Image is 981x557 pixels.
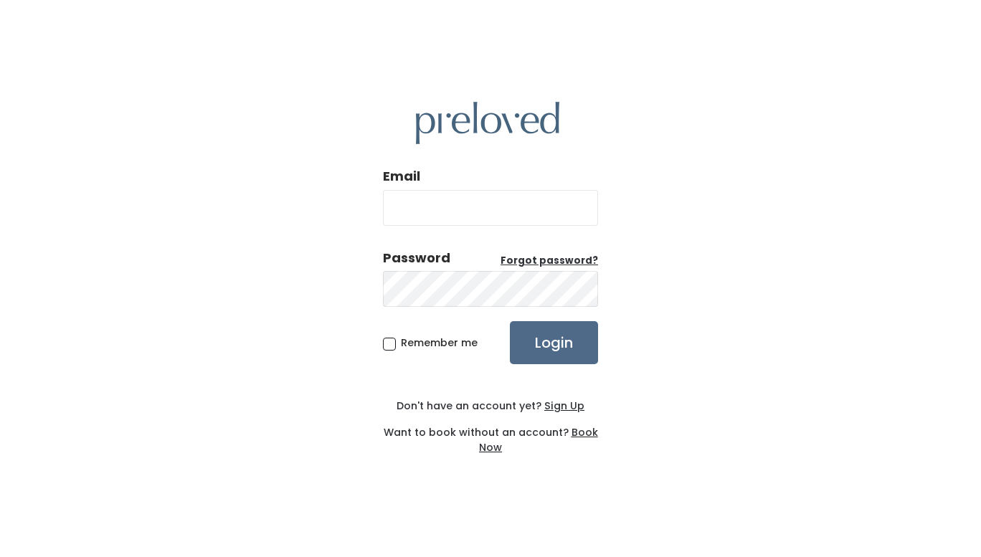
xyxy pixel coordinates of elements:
[401,335,478,350] span: Remember me
[544,399,584,413] u: Sign Up
[510,321,598,364] input: Login
[479,425,598,454] a: Book Now
[541,399,584,413] a: Sign Up
[383,399,598,414] div: Don't have an account yet?
[383,167,420,186] label: Email
[501,254,598,268] a: Forgot password?
[383,414,598,455] div: Want to book without an account?
[416,102,559,144] img: preloved logo
[383,249,450,267] div: Password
